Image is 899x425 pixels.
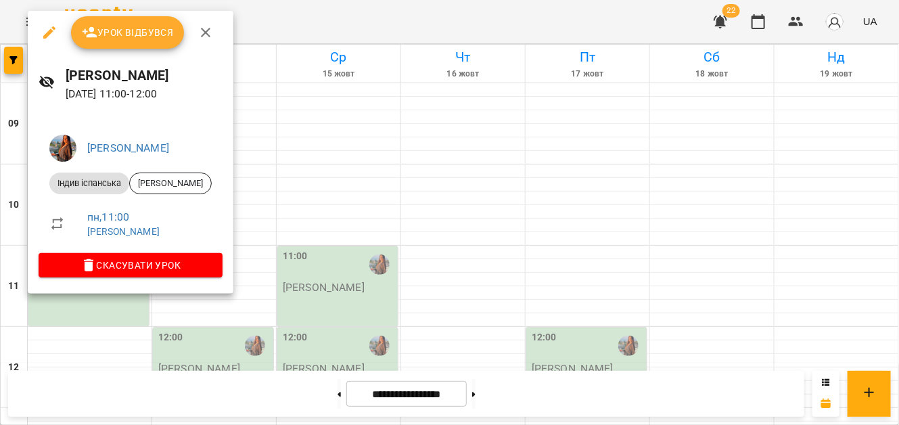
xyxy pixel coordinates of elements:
span: [PERSON_NAME] [130,177,211,189]
a: [PERSON_NAME] [87,141,169,154]
button: Скасувати Урок [39,253,223,277]
p: [DATE] 11:00 - 12:00 [66,86,223,102]
h6: [PERSON_NAME] [66,65,223,86]
button: Урок відбувся [71,16,185,49]
a: [PERSON_NAME] [87,226,160,237]
span: Індив іспанська [49,177,129,189]
a: пн , 11:00 [87,210,129,223]
div: [PERSON_NAME] [129,173,212,194]
span: Скасувати Урок [49,257,212,273]
span: Урок відбувся [82,24,174,41]
img: bbdc4e7746b46baec62e2b0b53a62f94.jpg [49,135,76,162]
